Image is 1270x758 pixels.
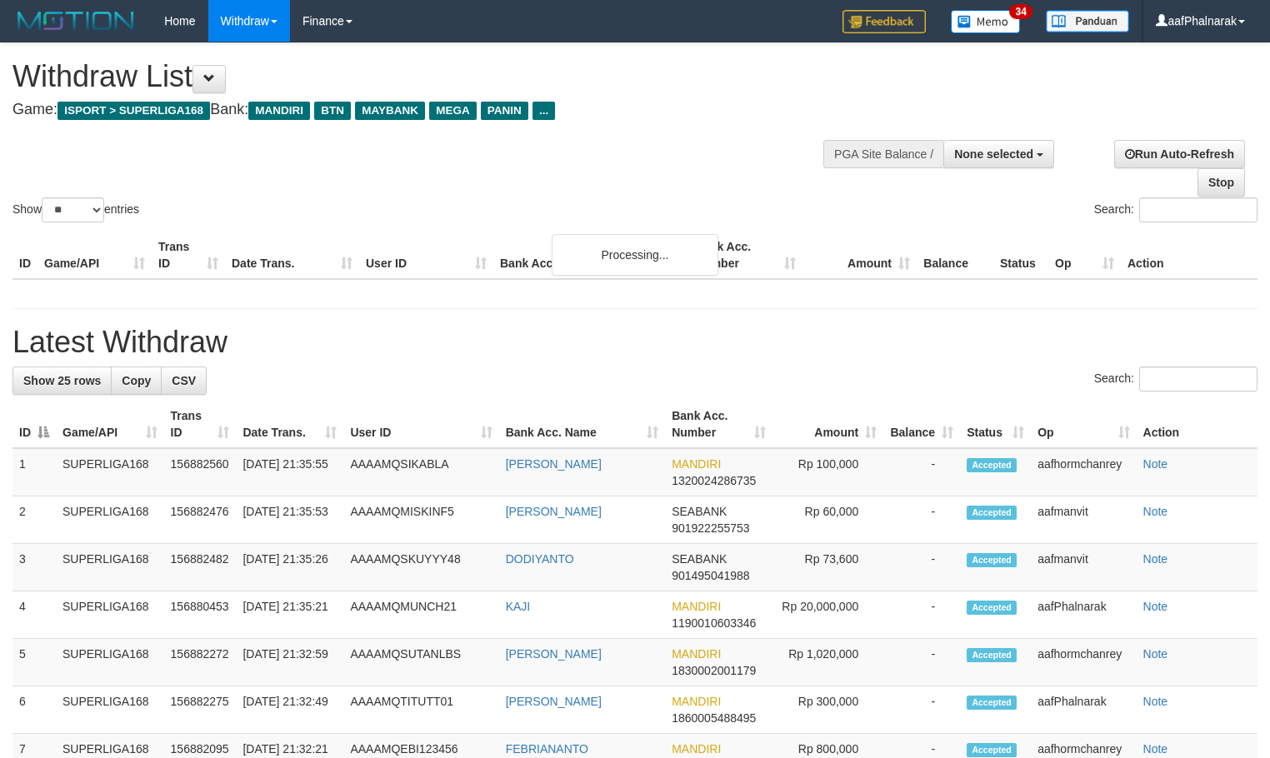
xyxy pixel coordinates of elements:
[772,591,884,639] td: Rp 20,000,000
[993,232,1048,279] th: Status
[12,639,56,686] td: 5
[672,600,721,613] span: MANDIRI
[506,505,602,518] a: [PERSON_NAME]
[1031,401,1136,448] th: Op: activate to sort column ascending
[1046,10,1129,32] img: panduan.png
[172,374,196,387] span: CSV
[883,448,960,496] td: -
[967,696,1017,710] span: Accepted
[12,448,56,496] td: 1
[314,102,351,120] span: BTN
[236,448,343,496] td: [DATE] 21:35:55
[672,552,727,566] span: SEABANK
[772,639,884,686] td: Rp 1,020,000
[164,496,237,544] td: 156882476
[236,591,343,639] td: [DATE] 21:35:21
[1031,686,1136,734] td: aafPhalnarak
[532,102,555,120] span: ...
[236,686,343,734] td: [DATE] 21:32:49
[23,374,101,387] span: Show 25 rows
[499,401,666,448] th: Bank Acc. Name: activate to sort column ascending
[164,544,237,591] td: 156882482
[967,553,1017,567] span: Accepted
[343,496,498,544] td: AAAAMQMISKINF5
[506,552,574,566] a: DODIYANTO
[56,401,164,448] th: Game/API: activate to sort column ascending
[12,8,139,33] img: MOTION_logo.png
[57,102,210,120] span: ISPORT > SUPERLIGA168
[164,448,237,496] td: 156882560
[164,591,237,639] td: 156880453
[56,686,164,734] td: SUPERLIGA168
[359,232,493,279] th: User ID
[164,401,237,448] th: Trans ID: activate to sort column ascending
[672,647,721,661] span: MANDIRI
[951,10,1021,33] img: Button%20Memo.svg
[672,616,756,630] span: Copy 1190010603346 to clipboard
[343,639,498,686] td: AAAAMQSUTANLBS
[772,448,884,496] td: Rp 100,000
[967,506,1017,520] span: Accepted
[506,742,588,756] a: FEBRIANANTO
[12,326,1257,359] h1: Latest Withdraw
[56,544,164,591] td: SUPERLIGA168
[672,711,756,725] span: Copy 1860005488495 to clipboard
[1137,401,1257,448] th: Action
[12,686,56,734] td: 6
[111,367,162,395] a: Copy
[12,544,56,591] td: 3
[225,232,359,279] th: Date Trans.
[823,140,943,168] div: PGA Site Balance /
[1031,448,1136,496] td: aafhormchanrey
[967,458,1017,472] span: Accepted
[883,401,960,448] th: Balance: activate to sort column ascending
[672,521,749,535] span: Copy 901922255753 to clipboard
[12,401,56,448] th: ID: activate to sort column descending
[355,102,425,120] span: MAYBANK
[842,10,926,33] img: Feedback.jpg
[1031,544,1136,591] td: aafmanvit
[12,60,830,93] h1: Withdraw List
[481,102,528,120] span: PANIN
[1009,4,1032,19] span: 34
[802,232,917,279] th: Amount
[1143,552,1168,566] a: Note
[12,197,139,222] label: Show entries
[42,197,104,222] select: Showentries
[672,695,721,708] span: MANDIRI
[1031,591,1136,639] td: aafPhalnarak
[883,639,960,686] td: -
[1048,232,1121,279] th: Op
[960,401,1031,448] th: Status: activate to sort column ascending
[343,544,498,591] td: AAAAMQSKUYYY48
[672,474,756,487] span: Copy 1320024286735 to clipboard
[1143,457,1168,471] a: Note
[665,401,772,448] th: Bank Acc. Number: activate to sort column ascending
[1031,496,1136,544] td: aafmanvit
[152,232,225,279] th: Trans ID
[236,496,343,544] td: [DATE] 21:35:53
[12,591,56,639] td: 4
[1139,197,1257,222] input: Search:
[1031,639,1136,686] td: aafhormchanrey
[772,686,884,734] td: Rp 300,000
[883,496,960,544] td: -
[236,639,343,686] td: [DATE] 21:32:59
[672,664,756,677] span: Copy 1830002001179 to clipboard
[1143,505,1168,518] a: Note
[56,496,164,544] td: SUPERLIGA168
[772,401,884,448] th: Amount: activate to sort column ascending
[56,591,164,639] td: SUPERLIGA168
[343,401,498,448] th: User ID: activate to sort column ascending
[236,401,343,448] th: Date Trans.: activate to sort column ascending
[967,648,1017,662] span: Accepted
[506,695,602,708] a: [PERSON_NAME]
[506,600,531,613] a: KAJI
[12,367,112,395] a: Show 25 rows
[343,591,498,639] td: AAAAMQMUNCH21
[56,639,164,686] td: SUPERLIGA168
[1114,140,1245,168] a: Run Auto-Refresh
[1143,695,1168,708] a: Note
[1139,367,1257,391] input: Search:
[164,639,237,686] td: 156882272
